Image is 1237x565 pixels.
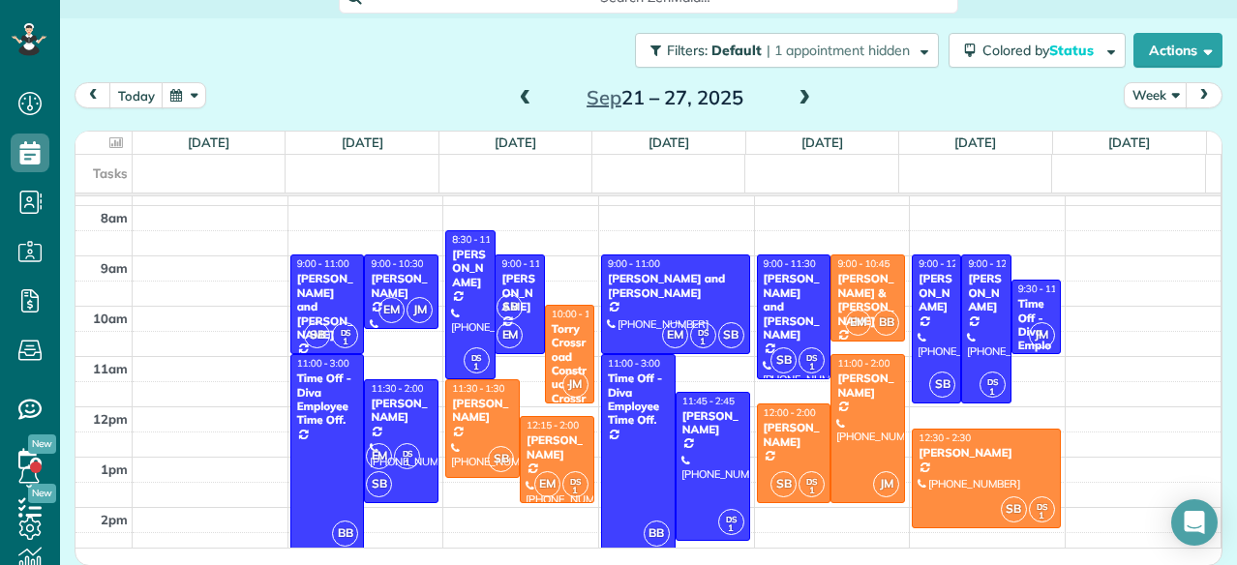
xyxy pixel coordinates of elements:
span: BB [332,520,358,547]
button: today [109,82,164,108]
span: DS [1037,501,1047,512]
div: [PERSON_NAME] [967,272,1005,313]
span: 12pm [93,411,128,427]
span: 12:15 - 2:00 [527,419,579,431]
span: 12:00 - 2:00 [764,406,816,419]
span: 1pm [101,461,128,477]
button: next [1186,82,1222,108]
span: 9:00 - 11:30 [764,257,816,270]
span: DS [341,327,351,338]
span: Status [1049,42,1097,59]
span: JM [562,372,588,398]
a: Filters: Default | 1 appointment hidden [625,33,939,68]
span: SB [488,446,514,472]
span: 9:00 - 11:00 [501,257,554,270]
span: 9:00 - 12:00 [919,257,971,270]
span: 11am [93,361,128,376]
span: DS [806,352,817,363]
button: prev [75,82,111,108]
span: EM [497,322,523,348]
small: 1 [800,482,824,500]
span: 10am [93,311,128,326]
a: [DATE] [801,134,843,150]
span: 9:00 - 11:00 [608,257,660,270]
div: Time Off - Diva Employee Time Off. [1017,297,1055,395]
span: 11:00 - 3:00 [608,357,660,370]
div: [PERSON_NAME] [836,372,899,400]
span: 8:30 - 11:30 [452,233,504,246]
div: [PERSON_NAME] [526,433,588,461]
span: 11:00 - 2:00 [837,357,890,370]
span: | 1 appointment hidden [767,42,910,59]
span: EM [534,471,560,497]
div: [PERSON_NAME] [451,397,514,425]
span: 2pm [101,512,128,527]
span: 9am [101,260,128,276]
span: SB [718,322,744,348]
span: Sep [587,85,621,109]
button: Actions [1133,33,1222,68]
span: DS [987,376,998,387]
span: EM [366,443,392,469]
button: Week [1124,82,1188,108]
span: SB [366,471,392,497]
div: [PERSON_NAME] [681,409,744,437]
span: EM [845,310,871,336]
div: [PERSON_NAME] and [PERSON_NAME] [296,272,359,342]
a: [DATE] [649,134,690,150]
span: DS [403,448,413,459]
small: 1 [333,333,357,351]
small: 1 [1030,507,1054,525]
div: [PERSON_NAME] [500,272,538,313]
span: Colored by [982,42,1101,59]
div: Open Intercom Messenger [1171,499,1218,546]
small: 1 [800,358,824,376]
small: 1 [719,520,743,538]
span: EM [662,322,688,348]
div: [PERSON_NAME] and [PERSON_NAME] [607,272,744,300]
span: JM [1029,322,1055,348]
small: 1 [691,333,715,351]
span: Default [711,42,763,59]
span: 8am [101,210,128,225]
small: 1 [465,358,489,376]
span: 10:00 - 12:00 [552,308,610,320]
small: 1 [563,482,588,500]
span: SB [304,322,330,348]
div: [PERSON_NAME] & [PERSON_NAME] [836,272,899,328]
span: New [28,434,56,454]
h2: 21 – 27, 2025 [544,87,786,108]
span: Tasks [93,165,128,181]
small: 1 [981,383,1005,401]
span: 11:30 - 2:00 [371,382,423,395]
span: SB [1001,496,1027,522]
a: [DATE] [188,134,229,150]
span: JM [407,297,433,323]
span: Filters: [667,42,708,59]
span: JM [873,471,899,497]
span: SB [770,471,797,497]
span: EM [378,297,405,323]
span: 11:45 - 2:45 [682,395,735,407]
span: DS [806,476,817,487]
div: [PERSON_NAME] [918,272,955,313]
a: [DATE] [342,134,383,150]
span: 9:30 - 11:00 [1018,282,1071,295]
button: Filters: Default | 1 appointment hidden [635,33,939,68]
a: [DATE] [1108,134,1150,150]
span: 11:00 - 3:00 [297,357,349,370]
span: SB [929,372,955,398]
span: BB [873,310,899,336]
div: [PERSON_NAME] [918,446,1055,460]
a: [DATE] [495,134,536,150]
button: Colored byStatus [949,33,1126,68]
div: [PERSON_NAME] [451,248,489,289]
small: 1 [395,454,419,472]
span: DS [570,476,581,487]
span: 11:30 - 1:30 [452,382,504,395]
div: Time Off - Diva Employee Time Off. [607,372,670,428]
span: 9:00 - 11:00 [297,257,349,270]
div: [PERSON_NAME] [763,421,826,449]
span: BB [644,520,670,547]
div: [PERSON_NAME] and [PERSON_NAME] [763,272,826,342]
